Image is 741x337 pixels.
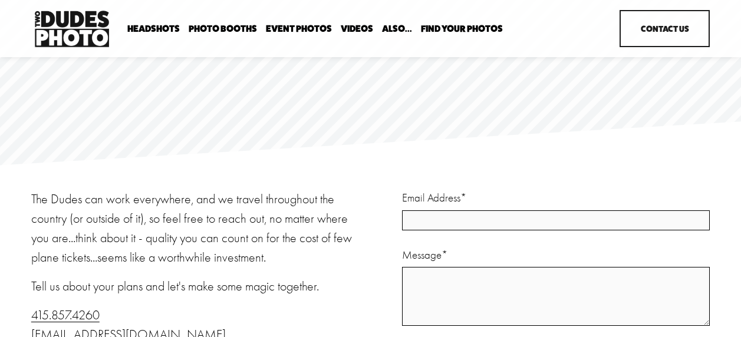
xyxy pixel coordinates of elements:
[402,190,710,207] label: Email Address
[31,190,367,267] p: The Dudes can work everywhere, and we travel throughout the country (or outside of it), so feel f...
[31,277,367,296] p: Tell us about your plans and let's make some magic together.
[402,247,710,264] label: Message
[382,24,412,34] span: Also...
[31,308,100,323] a: 415.857.4260
[620,10,710,47] a: Contact Us
[31,8,113,50] img: Two Dudes Photo | Headshots, Portraits &amp; Photo Booths
[266,23,332,34] a: Event Photos
[189,23,257,34] a: folder dropdown
[127,24,180,34] span: Headshots
[421,24,503,34] span: Find Your Photos
[189,24,257,34] span: Photo Booths
[421,23,503,34] a: folder dropdown
[341,23,373,34] a: Videos
[382,23,412,34] a: folder dropdown
[127,23,180,34] a: folder dropdown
